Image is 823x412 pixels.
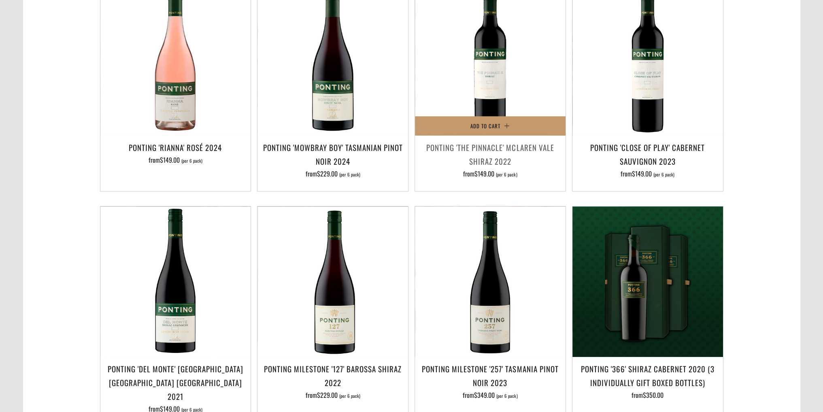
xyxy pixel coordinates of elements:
[104,140,247,154] h3: Ponting 'Rianna' Rosé 2024
[463,169,517,178] span: from
[632,390,664,400] span: from
[496,172,517,177] span: (per 6 pack)
[149,155,202,165] span: from
[262,140,404,168] h3: Ponting 'Mowbray Boy' Tasmanian Pinot Noir 2024
[306,169,360,178] span: from
[496,394,517,398] span: (per 6 pack)
[632,169,652,178] span: $149.00
[181,159,202,163] span: (per 6 pack)
[643,390,664,400] span: $350.00
[415,116,566,136] button: Add to Cart
[257,140,408,181] a: Ponting 'Mowbray Boy' Tasmanian Pinot Noir 2024 from$229.00 (per 6 pack)
[160,155,180,165] span: $149.00
[104,362,247,404] h3: Ponting 'Del Monte' [GEOGRAPHIC_DATA] [GEOGRAPHIC_DATA] [GEOGRAPHIC_DATA] 2021
[317,390,338,400] span: $229.00
[576,140,719,168] h3: Ponting 'Close of Play' Cabernet Sauvignon 2023
[463,390,517,400] span: from
[576,362,719,389] h3: Ponting '366' Shiraz Cabernet 2020 (3 individually gift boxed bottles)
[474,390,495,400] span: $349.00
[474,169,494,178] span: $149.00
[339,394,360,398] span: (per 6 pack)
[572,362,723,402] a: Ponting '366' Shiraz Cabernet 2020 (3 individually gift boxed bottles) from$350.00
[621,169,674,178] span: from
[419,362,561,389] h3: Ponting Milestone '257' Tasmania Pinot Noir 2023
[181,408,202,412] span: (per 6 pack)
[470,122,500,130] span: Add to Cart
[415,140,566,181] a: Ponting 'The Pinnacle' McLaren Vale Shiraz 2022 from$149.00 (per 6 pack)
[339,172,360,177] span: (per 6 pack)
[415,362,566,402] a: Ponting Milestone '257' Tasmania Pinot Noir 2023 from$349.00 (per 6 pack)
[262,362,404,389] h3: Ponting Milestone '127' Barossa Shiraz 2022
[100,140,251,181] a: Ponting 'Rianna' Rosé 2024 from$149.00 (per 6 pack)
[572,140,723,181] a: Ponting 'Close of Play' Cabernet Sauvignon 2023 from$149.00 (per 6 pack)
[419,140,561,168] h3: Ponting 'The Pinnacle' McLaren Vale Shiraz 2022
[653,172,674,177] span: (per 6 pack)
[306,390,360,400] span: from
[317,169,338,178] span: $229.00
[257,362,408,402] a: Ponting Milestone '127' Barossa Shiraz 2022 from$229.00 (per 6 pack)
